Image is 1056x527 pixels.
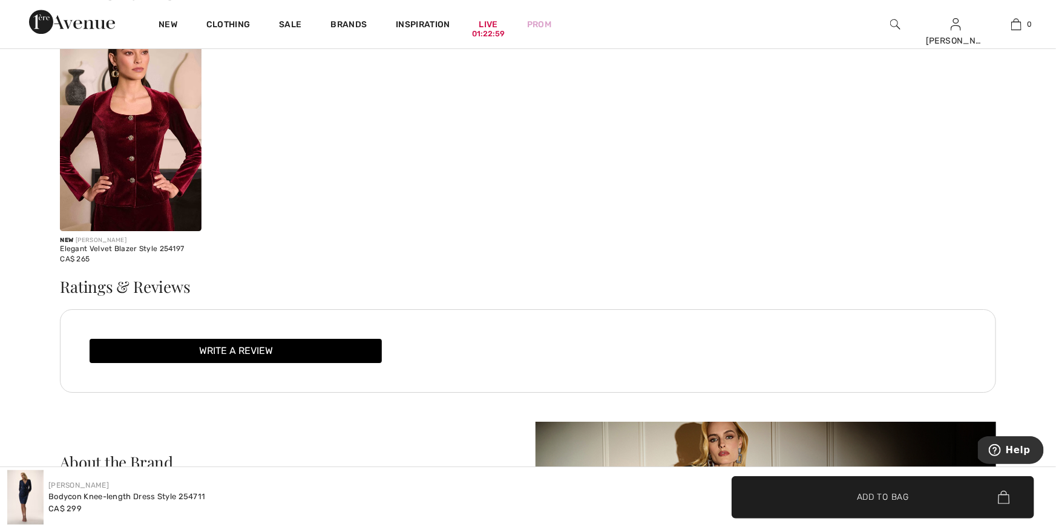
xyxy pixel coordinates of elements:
div: [PERSON_NAME] [60,236,202,245]
a: New [159,19,177,32]
a: Sign In [951,18,961,30]
img: Bag.svg [998,491,1009,504]
iframe: Opens a widget where you can find more information [978,436,1044,466]
a: [PERSON_NAME] [48,481,109,489]
img: Elegant Velvet Blazer Style 254197 [60,19,202,231]
span: New [60,237,73,244]
div: About the Brand [60,454,520,470]
img: Bodycon Knee-Length Dress Style 254711 [7,470,44,525]
div: 01:22:59 [472,28,505,40]
a: Sale [279,19,301,32]
a: 0 [986,17,1046,31]
a: Brands [331,19,367,32]
div: Elegant Velvet Blazer Style 254197 [60,245,202,254]
div: Bodycon Knee-length Dress Style 254711 [48,491,205,503]
h3: Ratings & Reviews [60,279,996,295]
span: CA$ 299 [48,504,82,513]
span: Add to Bag [857,491,909,503]
a: Prom [527,18,551,31]
img: My Bag [1011,17,1022,31]
span: Inspiration [396,19,450,32]
button: Add to Bag [732,476,1034,519]
a: Live01:22:59 [479,18,498,31]
img: My Info [951,17,961,31]
span: CA$ 265 [60,255,90,263]
div: [PERSON_NAME] [926,34,985,47]
span: 0 [1028,19,1032,30]
button: Write a review [90,339,382,363]
a: Clothing [206,19,250,32]
img: search the website [890,17,900,31]
img: 1ère Avenue [29,10,115,34]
